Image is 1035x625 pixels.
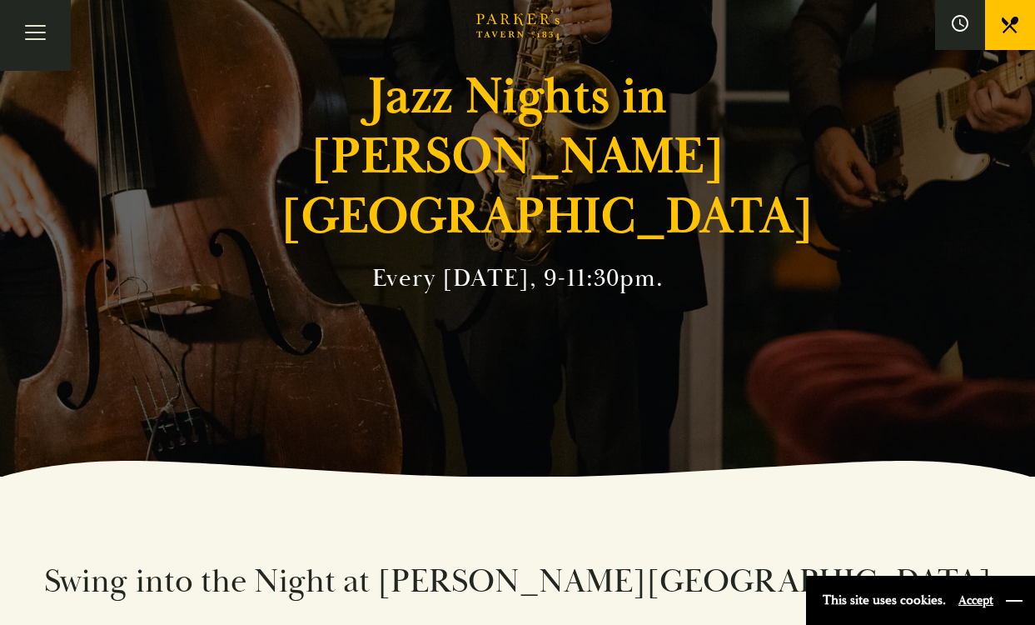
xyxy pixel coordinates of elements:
[958,592,993,608] button: Accept
[372,263,664,293] h2: Every [DATE], 9-11:30pm.
[823,588,946,612] p: This site uses cookies.
[43,560,993,603] h2: Swing into the Night at [PERSON_NAME][GEOGRAPHIC_DATA]
[281,67,755,247] h1: Jazz Nights in [PERSON_NAME][GEOGRAPHIC_DATA]
[1006,592,1023,609] button: Close and accept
